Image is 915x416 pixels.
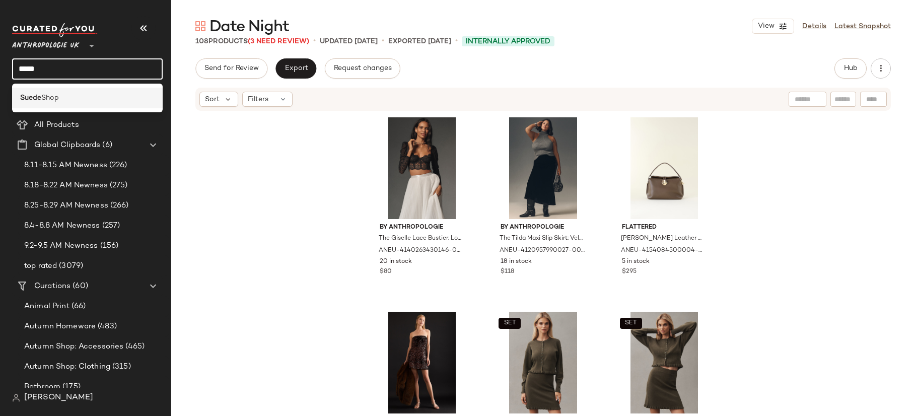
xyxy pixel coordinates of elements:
[123,341,145,353] span: (465)
[107,160,127,171] span: (226)
[382,35,384,47] span: •
[20,93,41,103] b: Suede
[110,361,131,373] span: (315)
[388,36,451,47] p: Exported [DATE]
[333,64,392,73] span: Request changes
[108,200,129,212] span: (266)
[248,38,309,45] span: (3 Need Review)
[757,22,775,30] span: View
[325,58,400,79] button: Request changes
[455,35,458,47] span: •
[379,234,464,243] span: The Giselle Lace Bustier: Long-Sleeve Edition Top for Women in Black, Nylon/Elastane, Size Large ...
[372,312,473,413] img: 4130911810218_020_e
[98,240,119,252] span: (156)
[834,21,891,32] a: Latest Snapshot
[500,234,585,243] span: The Tilda Maxi Slip Skirt: Velvet Edition for Women in Black, Nylon/Viscose, Size Large by Anthro...
[96,321,117,332] span: (483)
[34,281,71,292] span: Curations
[24,260,57,272] span: top rated
[320,36,378,47] p: updated [DATE]
[275,58,316,79] button: Export
[501,257,532,266] span: 18 in stock
[620,318,642,329] button: SET
[284,64,308,73] span: Export
[501,267,514,276] span: $118
[60,381,81,393] span: (175)
[24,180,108,191] span: 8.18-8.22 AM Newness
[621,246,706,255] span: ANEU-4154084500004-000-036
[24,361,110,373] span: Autumn Shop: Clothing
[12,23,98,37] img: cfy_white_logo.C9jOOHJF.svg
[313,35,316,47] span: •
[380,223,465,232] span: By Anthropologie
[622,223,707,232] span: Flattered
[379,246,464,255] span: ANEU-4140263430146-000-001
[24,160,107,171] span: 8.11-8.15 AM Newness
[34,119,79,131] span: All Products
[500,246,585,255] span: ANEU-4120957990027-001-001
[248,94,268,105] span: Filters
[195,21,205,31] img: svg%3e
[12,394,20,402] img: svg%3e
[24,341,123,353] span: Autumn Shop: Accessories
[195,36,309,47] div: Products
[195,58,267,79] button: Send for Review
[24,220,100,232] span: 8.4-8.8 AM Newness
[24,392,93,404] span: [PERSON_NAME]
[71,281,88,292] span: (60)
[24,200,108,212] span: 8.25-8.29 AM Newness
[209,17,289,37] span: Date Night
[501,223,586,232] span: By Anthropologie
[24,381,60,393] span: Bathroom
[752,19,794,34] button: View
[69,301,86,312] span: (66)
[108,180,128,191] span: (275)
[34,140,100,151] span: Global Clipboards
[24,240,98,252] span: 9.2-9.5 AM Newness
[466,36,550,47] span: Internally Approved
[12,34,80,52] span: Anthropologie UK
[622,257,650,266] span: 5 in stock
[57,260,83,272] span: (3079)
[372,117,473,219] img: 4140263430146_001_b
[499,318,521,329] button: SET
[205,94,220,105] span: Sort
[622,267,637,276] span: $295
[24,321,96,332] span: Autumn Homeware
[380,257,412,266] span: 20 in stock
[204,64,259,73] span: Send for Review
[24,301,69,312] span: Animal Print
[843,64,858,73] span: Hub
[614,312,715,413] img: 4120936640002_230_b
[100,220,120,232] span: (257)
[621,234,706,243] span: [PERSON_NAME] Leather Mini Crossbody Bag for Women in Beige, Polyester/Cotton/Leather by Flattere...
[802,21,826,32] a: Details
[41,93,59,103] span: Shop
[380,267,392,276] span: $80
[100,140,112,151] span: (6)
[503,320,516,327] span: SET
[195,38,208,45] span: 108
[492,117,594,219] img: 4120957990027_001_c
[492,312,594,413] img: 4114936640023_230_b
[624,320,637,327] span: SET
[834,58,867,79] button: Hub
[614,117,715,219] img: 4154084500004_036_e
